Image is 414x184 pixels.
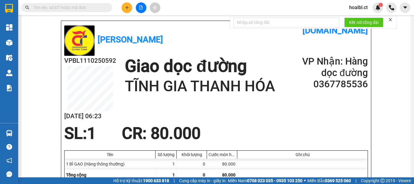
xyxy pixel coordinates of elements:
span: copyright [380,179,385,183]
span: file-add [139,5,143,10]
img: icon-new-feature [375,5,381,10]
span: search [25,5,29,10]
button: plus [122,2,132,13]
b: [DOMAIN_NAME] [302,25,368,35]
span: hoaibl.ct [344,4,372,11]
h2: 0367785536 [295,79,368,90]
div: 1 BÌ GẠO (Hàng thông thường) [65,159,155,169]
span: 1 [379,3,382,7]
span: Miền Bắc [307,177,351,184]
img: warehouse-icon [6,70,12,76]
strong: 1900 633 818 [143,178,169,183]
div: Ghi chú [239,152,366,157]
h2: VP Nhận: Hàng dọc đường [295,56,368,79]
span: SL: [64,124,87,143]
span: Tổng cộng [66,172,86,177]
sup: 1 [379,3,383,7]
div: Số lượng [157,152,175,157]
img: dashboard-icon [6,24,12,31]
span: close [388,18,392,22]
span: Cung cấp máy in - giấy in: [179,177,226,184]
span: 0 [203,172,205,177]
span: Miền Nam [228,177,302,184]
div: 1 [155,159,177,169]
img: phone-icon [389,5,394,10]
img: solution-icon [6,85,12,91]
button: Kết nối tổng đài [344,18,383,27]
span: 80.000 [222,172,235,177]
h1: Giao dọc đường [125,56,275,77]
span: 1 [172,172,175,177]
span: aim [153,5,157,10]
img: logo-vxr [5,4,13,13]
button: caret-down [400,2,410,13]
div: 80.000 [207,159,237,169]
button: file-add [136,2,146,13]
div: 0 [177,159,207,169]
strong: 0369 525 060 [325,178,351,183]
span: message [6,171,12,177]
b: [PERSON_NAME] [98,35,163,45]
input: Tìm tên, số ĐT hoặc mã đơn [33,4,105,11]
div: Tên [66,152,154,157]
h2: VPBL1110250592 [64,56,116,66]
span: CR : 80.000 [122,124,201,143]
span: caret-down [402,5,408,10]
span: Hỗ trợ kỹ thuật: [113,177,169,184]
img: warehouse-icon [6,55,12,61]
span: Kết nối tổng đài [349,19,379,26]
button: aim [150,2,160,13]
span: notification [6,158,12,163]
div: Cước món hàng [209,152,235,157]
strong: 0708 023 035 - 0935 103 250 [247,178,302,183]
img: logo.jpg [64,25,95,56]
div: Khối lượng [178,152,205,157]
span: 1 [87,124,96,143]
input: Nhập số tổng đài [233,18,339,27]
span: question-circle [6,144,12,150]
span: | [356,177,356,184]
h1: TĨNH GIA THANH HÓA [125,77,275,96]
img: warehouse-icon [6,130,12,136]
span: plus [125,5,129,10]
h2: [DATE] 06:23 [64,111,116,121]
img: warehouse-icon [6,39,12,46]
span: ⚪️ [304,179,306,182]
